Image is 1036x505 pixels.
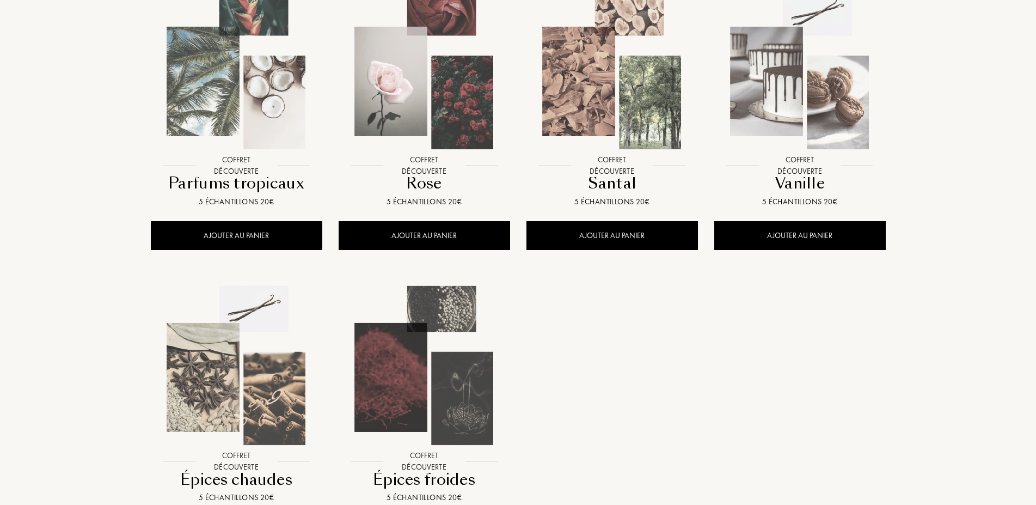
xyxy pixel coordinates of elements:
[340,281,509,451] img: Épices froides
[719,196,881,208] div: 5 échantillons 20€
[526,221,698,250] div: AJOUTER AU PANIER
[339,221,510,250] div: AJOUTER AU PANIER
[343,492,506,503] div: 5 échantillons 20€
[151,221,322,250] div: AJOUTER AU PANIER
[155,492,318,503] div: 5 échantillons 20€
[155,196,318,208] div: 5 échantillons 20€
[531,196,694,208] div: 5 échantillons 20€
[343,196,506,208] div: 5 échantillons 20€
[152,281,321,451] img: Épices chaudes
[714,221,886,250] div: AJOUTER AU PANIER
